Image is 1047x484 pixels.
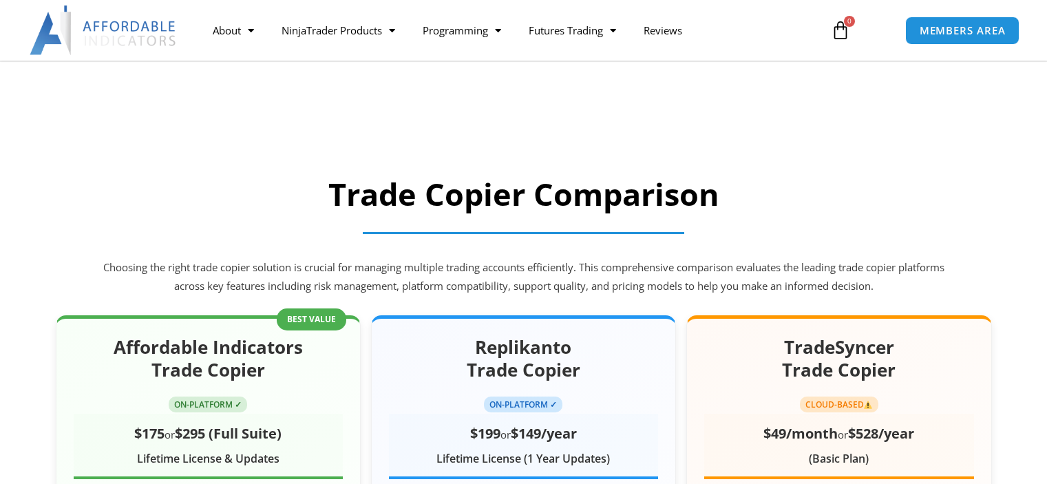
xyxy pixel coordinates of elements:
[704,421,973,446] div: or
[511,424,577,443] span: $149/year
[484,397,562,412] span: ON-PLATFORM ✓
[864,401,872,409] img: ⚠
[515,14,630,46] a: Futures Trading
[74,449,343,470] div: Lifetime License & Updates
[763,424,838,443] span: $49/month
[920,25,1006,36] span: MEMBERS AREA
[199,14,817,46] nav: Menu
[409,14,515,46] a: Programming
[268,14,409,46] a: NinjaTrader Products
[844,16,855,27] span: 0
[175,424,282,443] span: $295 (Full Suite)
[389,336,658,383] h2: Replikanto Trade Copier
[848,424,914,443] span: $528/year
[389,421,658,446] div: or
[905,17,1020,45] a: MEMBERS AREA
[704,449,973,470] div: (Basic Plan)
[101,258,947,297] p: Choosing the right trade copier solution is crucial for managing multiple trading accounts effici...
[704,336,973,383] h2: TradeSyncer Trade Copier
[74,421,343,446] div: or
[169,397,247,412] span: ON-PLATFORM ✓
[810,10,871,50] a: 0
[630,14,696,46] a: Reviews
[470,424,500,443] span: $199
[800,397,879,412] span: CLOUD-BASED
[389,449,658,470] div: Lifetime License (1 Year Updates)
[74,336,343,383] h2: Affordable Indicators Trade Copier
[199,14,268,46] a: About
[101,174,947,215] h2: Trade Copier Comparison
[30,6,178,55] img: LogoAI | Affordable Indicators – NinjaTrader
[134,424,165,443] span: $175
